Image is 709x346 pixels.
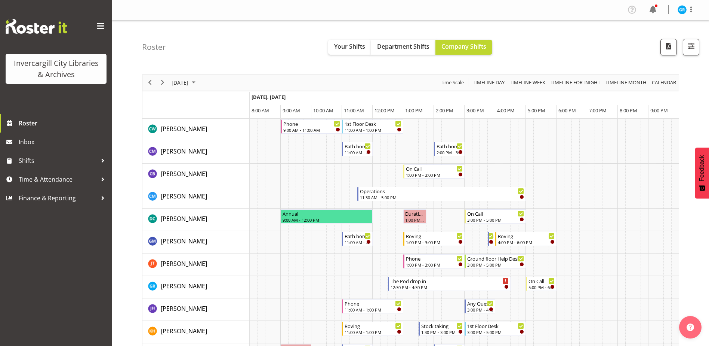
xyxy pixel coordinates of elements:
div: 1:00 PM - 1:45 PM [405,217,425,223]
span: Your Shifts [334,42,365,51]
div: Phone [345,300,401,307]
td: Chris Broad resource [142,164,250,186]
div: 1st Floor Desk [345,120,401,127]
div: On Call [406,165,463,172]
div: Kaela Harley"s event - 1st Floor Desk Begin From Thursday, October 2, 2025 at 3:00:00 PM GMT+13:0... [465,322,526,336]
span: 8:00 PM [620,107,637,114]
a: [PERSON_NAME] [161,169,207,178]
span: 12:00 PM [374,107,395,114]
span: [PERSON_NAME] [161,192,207,200]
img: grace-roscoe-squires11664.jpg [678,5,687,14]
div: Chamique Mamolo"s event - Bath bombs Begin From Thursday, October 2, 2025 at 11:00:00 AM GMT+13:0... [342,142,373,156]
button: Your Shifts [328,40,371,55]
a: [PERSON_NAME] [161,214,207,223]
div: 11:00 AM - 1:00 PM [345,127,401,133]
div: Roving [498,232,555,240]
div: Chris Broad"s event - On Call Begin From Thursday, October 2, 2025 at 1:00:00 PM GMT+13:00 Ends A... [403,164,465,179]
div: 11:00 AM - 12:00 PM [345,239,371,245]
span: Time Scale [440,78,465,87]
div: Bath bombs [345,142,371,150]
div: 11:00 AM - 12:00 PM [345,149,371,155]
div: 1:00 PM - 3:00 PM [406,239,463,245]
span: Feedback [699,155,705,181]
div: 1:30 PM - 3:00 PM [421,329,463,335]
div: Operations [360,187,524,195]
span: Time & Attendance [19,174,97,185]
span: Department Shifts [377,42,429,51]
span: 7:00 PM [589,107,607,114]
div: Grace Roscoe-Squires"s event - The Pod drop in Begin From Thursday, October 2, 2025 at 12:30:00 P... [388,277,511,291]
button: Time Scale [440,78,465,87]
span: [PERSON_NAME] [161,237,207,245]
div: Glen Tomlinson"s event - Phone Begin From Thursday, October 2, 2025 at 1:00:00 PM GMT+13:00 Ends ... [403,254,465,268]
div: Invercargill City Libraries & Archives [13,58,99,80]
span: 11:00 AM [344,107,364,114]
div: 9:00 AM - 12:00 PM [283,217,371,223]
a: [PERSON_NAME] [161,147,207,156]
span: [PERSON_NAME] [161,259,207,268]
span: Inbox [19,136,108,148]
div: Jill Harpur"s event - Any Questions Begin From Thursday, October 2, 2025 at 3:00:00 PM GMT+13:00 ... [465,299,495,313]
div: Gabriel McKay Smith"s event - Bath bombs Begin From Thursday, October 2, 2025 at 11:00:00 AM GMT+... [342,232,373,246]
div: 3:00 PM - 5:00 PM [467,262,524,268]
span: [DATE], [DATE] [252,94,286,100]
div: 5:00 PM - 6:00 PM [528,284,555,290]
div: On Call [528,277,555,285]
span: 9:00 AM [283,107,300,114]
div: Catherine Wilson"s event - Phone Begin From Thursday, October 2, 2025 at 9:00:00 AM GMT+13:00 End... [281,119,342,134]
a: [PERSON_NAME] [161,124,207,133]
button: Previous [145,78,155,87]
div: New book tagging [490,232,494,240]
td: Grace Roscoe-Squires resource [142,276,250,298]
span: Roster [19,118,108,129]
div: 11:00 AM - 1:00 PM [345,307,401,313]
div: Grace Roscoe-Squires"s event - On Call Begin From Thursday, October 2, 2025 at 5:00:00 PM GMT+13:... [526,277,557,291]
span: Timeline Week [509,78,546,87]
td: Donald Cunningham resource [142,209,250,231]
span: [PERSON_NAME] [161,147,207,155]
div: 3:00 PM - 5:00 PM [467,329,524,335]
td: Gabriel McKay Smith resource [142,231,250,254]
div: Jill Harpur"s event - Phone Begin From Thursday, October 2, 2025 at 11:00:00 AM GMT+13:00 Ends At... [342,299,403,313]
span: 6:00 PM [558,107,576,114]
button: Timeline Week [509,78,547,87]
button: Filter Shifts [683,39,699,55]
div: Phone [283,120,340,127]
div: The Pod drop in [391,277,509,285]
a: [PERSON_NAME] [161,304,207,313]
div: 12:30 PM - 4:30 PM [391,284,509,290]
td: Glen Tomlinson resource [142,254,250,276]
td: Cindy Mulrooney resource [142,186,250,209]
a: [PERSON_NAME] [161,237,207,246]
button: Timeline Day [472,78,506,87]
div: 1:00 PM - 3:00 PM [406,172,463,178]
div: October 2, 2025 [169,75,200,91]
div: 2:00 PM - 3:00 PM [437,149,463,155]
div: Duration 0 hours - [PERSON_NAME] [405,210,425,217]
td: Jill Harpur resource [142,298,250,321]
div: Glen Tomlinson"s event - Ground floor Help Desk Begin From Thursday, October 2, 2025 at 3:00:00 P... [465,254,526,268]
div: previous period [144,75,156,91]
div: Roving [406,232,463,240]
span: 2:00 PM [436,107,453,114]
button: October 2025 [170,78,199,87]
a: [PERSON_NAME] [161,192,207,201]
a: [PERSON_NAME] [161,282,207,291]
span: 9:00 PM [650,107,668,114]
span: [PERSON_NAME] [161,282,207,290]
span: Timeline Month [605,78,647,87]
button: Month [651,78,678,87]
img: help-xxl-2.png [687,324,694,331]
button: Download a PDF of the roster for the current day [660,39,677,55]
div: 11:00 AM - 1:00 PM [345,329,401,335]
span: 5:00 PM [528,107,545,114]
button: Company Shifts [435,40,492,55]
span: [PERSON_NAME] [161,327,207,335]
div: 1:00 PM - 3:00 PM [406,262,463,268]
button: Department Shifts [371,40,435,55]
button: Timeline Month [604,78,648,87]
div: Bath bombs [437,142,463,150]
